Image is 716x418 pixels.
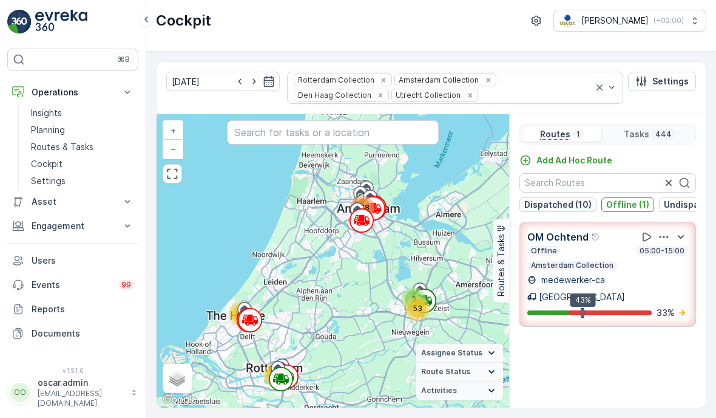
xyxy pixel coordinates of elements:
[7,367,138,374] span: v 1.51.0
[536,154,612,166] p: Add Ad Hoc Route
[539,291,625,303] p: [GEOGRAPHIC_DATA]
[32,327,133,340] p: Documents
[294,89,373,101] div: Den Haag Collection
[7,297,138,321] a: Reports
[7,321,138,346] a: Documents
[553,10,706,32] button: [PERSON_NAME](+02:00)
[395,74,481,86] div: Amsterdam Collection
[160,392,200,408] img: Google
[606,199,649,211] p: Offline (1)
[118,55,130,64] p: ⌘B
[121,280,131,290] p: 99
[591,232,601,242] div: Help Tooltip Icon
[530,261,615,270] p: Amsterdam Collection
[350,196,374,220] div: 268
[581,15,649,27] p: [PERSON_NAME]
[26,139,138,156] a: Routes & Tasks
[32,86,114,98] p: Operations
[31,124,65,136] p: Planning
[519,173,696,193] input: Search Routes
[411,295,416,304] span: 3
[654,16,684,26] p: ( +02:00 )
[171,125,176,135] span: +
[628,72,696,91] button: Settings
[654,129,673,139] p: 444
[32,220,114,232] p: Engagement
[657,307,675,319] p: 33 %
[413,304,422,313] span: 53
[164,365,191,392] a: Layers
[35,10,87,34] img: logo_light-DOdMpM7g.png
[421,386,457,396] span: Activities
[377,75,390,85] div: Remove Rotterdam Collection
[7,214,138,238] button: Engagement
[7,248,138,273] a: Users
[7,190,138,214] button: Asset
[7,273,138,297] a: Events99
[405,296,430,321] div: 53
[464,91,477,100] div: Remove Utrecht Collection
[263,363,288,387] div: 73
[638,246,686,256] p: 05:00-15:00
[166,72,280,91] input: dd/mm/yyyy
[160,392,200,408] a: Open this area in Google Maps (opens a new window)
[38,389,125,408] p: [EMAIL_ADDRESS][DOMAIN_NAME]
[7,10,32,34] img: logo
[374,91,387,100] div: Remove Den Haag Collection
[294,74,376,86] div: Rotterdam Collection
[32,303,133,315] p: Reports
[601,197,654,212] button: Offline (1)
[527,230,589,244] p: OM Ochtend
[539,274,605,286] p: medewerker-ca
[570,293,596,307] div: 43%
[575,129,581,139] p: 1
[32,196,114,208] p: Asset
[416,363,503,382] summary: Route Status
[519,197,596,212] button: Dispatched (10)
[416,382,503,400] summary: Activities
[519,154,612,166] a: Add Ad Hoc Route
[156,11,211,30] p: Cockpit
[26,104,138,122] a: Insights
[31,141,93,153] p: Routes & Tasks
[392,89,462,101] div: Utrecht Collection
[530,246,558,256] p: Offline
[402,287,426,312] div: 3
[32,279,112,291] p: Events
[421,367,470,377] span: Route Status
[26,122,138,139] a: Planning
[26,156,138,173] a: Cockpit
[652,75,689,87] p: Settings
[495,235,507,297] p: Routes & Tasks
[26,173,138,190] a: Settings
[559,14,576,27] img: basis-logo_rgb2x.png
[31,158,62,170] p: Cockpit
[31,107,62,119] p: Insights
[31,175,66,187] p: Settings
[171,143,177,154] span: −
[7,80,138,104] button: Operations
[421,348,482,358] span: Assignee Status
[229,302,253,326] div: 47
[7,377,138,408] button: OOoscar.admin[EMAIL_ADDRESS][DOMAIN_NAME]
[227,120,439,145] input: Search for tasks or a location
[32,255,133,267] p: Users
[524,199,592,211] p: Dispatched (10)
[10,383,30,402] div: OO
[416,344,503,363] summary: Assignee Status
[164,122,182,140] a: Zoom In
[164,140,182,158] a: Zoom Out
[624,128,649,140] p: Tasks
[482,75,495,85] div: Remove Amsterdam Collection
[38,377,125,389] p: oscar.admin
